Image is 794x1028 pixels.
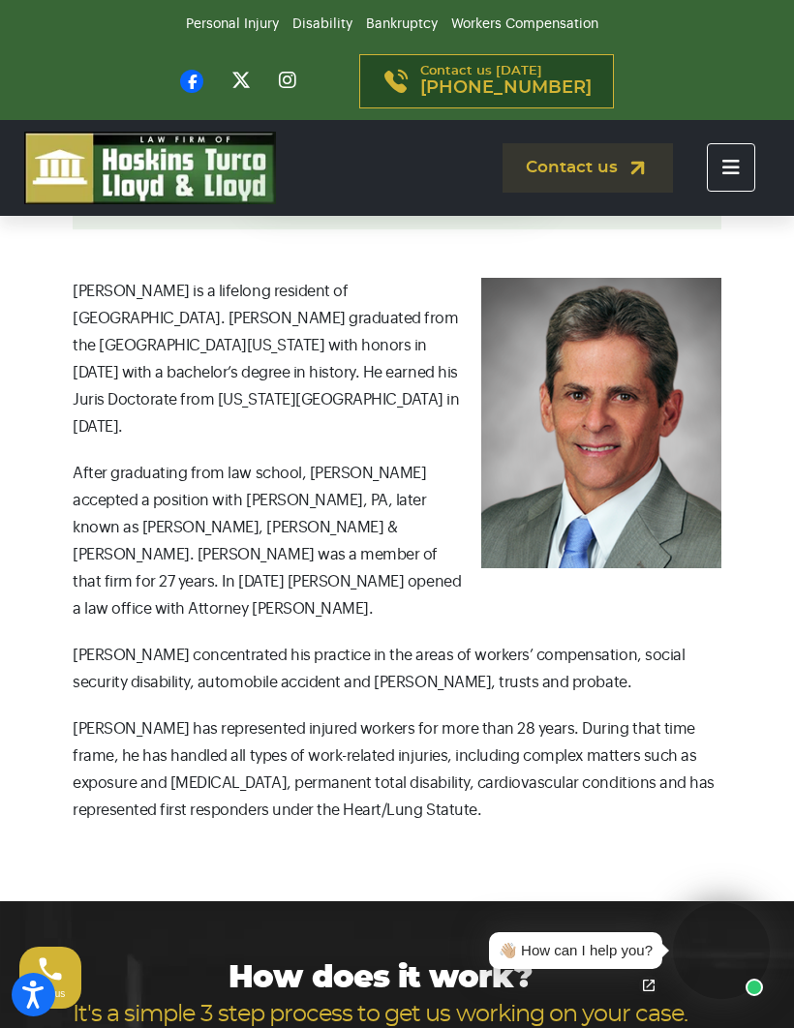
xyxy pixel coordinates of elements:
div: 👋🏼 How can I help you? [499,940,653,962]
a: Contact us [DATE][PHONE_NUMBER] [359,54,614,108]
img: logo [24,132,276,204]
img: Ronald Fanaro [481,278,721,568]
button: Toggle navigation [707,143,755,192]
span: [PERSON_NAME] is a lifelong resident of [GEOGRAPHIC_DATA]. [PERSON_NAME] graduated from the [GEOG... [73,284,460,435]
p: [PERSON_NAME] concentrated his practice in the areas of workers’ compensation, social security di... [73,642,721,696]
a: Personal Injury [186,17,279,31]
a: Workers Compensation [451,17,598,31]
a: Contact us [503,143,673,193]
a: Disability [292,17,352,31]
a: Bankruptcy [366,17,438,31]
a: Open chat [628,965,669,1006]
p: Contact us [DATE] [420,65,592,98]
span: [PHONE_NUMBER] [420,78,592,98]
p: After graduating from law school, [PERSON_NAME] accepted a position with [PERSON_NAME], PA, later... [73,460,721,622]
p: [PERSON_NAME] has represented injured workers for more than 28 years. During that time frame, he ... [73,715,721,824]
